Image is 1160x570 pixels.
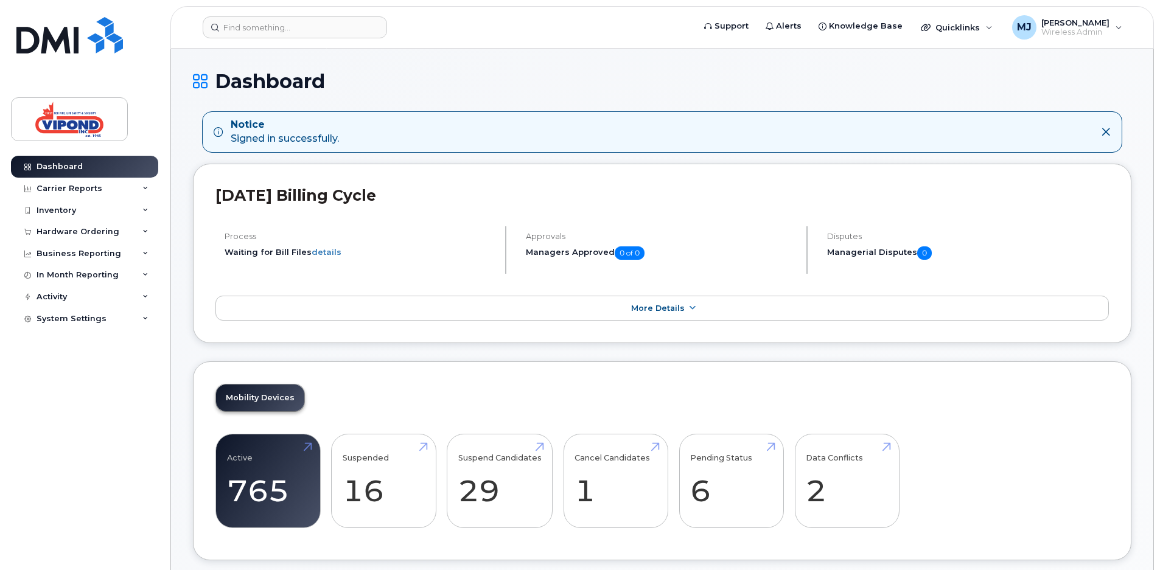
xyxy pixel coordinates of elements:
span: 0 [917,246,932,260]
h5: Managerial Disputes [827,246,1109,260]
strong: Notice [231,118,339,132]
h4: Process [225,232,495,241]
a: Suspended 16 [343,441,425,521]
a: details [312,247,341,257]
a: Data Conflicts 2 [806,441,888,521]
h2: [DATE] Billing Cycle [215,186,1109,204]
span: More Details [631,304,685,313]
div: Signed in successfully. [231,118,339,146]
li: Waiting for Bill Files [225,246,495,258]
a: Suspend Candidates 29 [458,441,542,521]
h5: Managers Approved [526,246,796,260]
a: Mobility Devices [216,384,304,411]
h4: Approvals [526,232,796,241]
h1: Dashboard [193,71,1131,92]
h4: Disputes [827,232,1109,241]
a: Cancel Candidates 1 [575,441,657,521]
span: 0 of 0 [615,246,645,260]
a: Pending Status 6 [690,441,772,521]
a: Active 765 [227,441,309,521]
